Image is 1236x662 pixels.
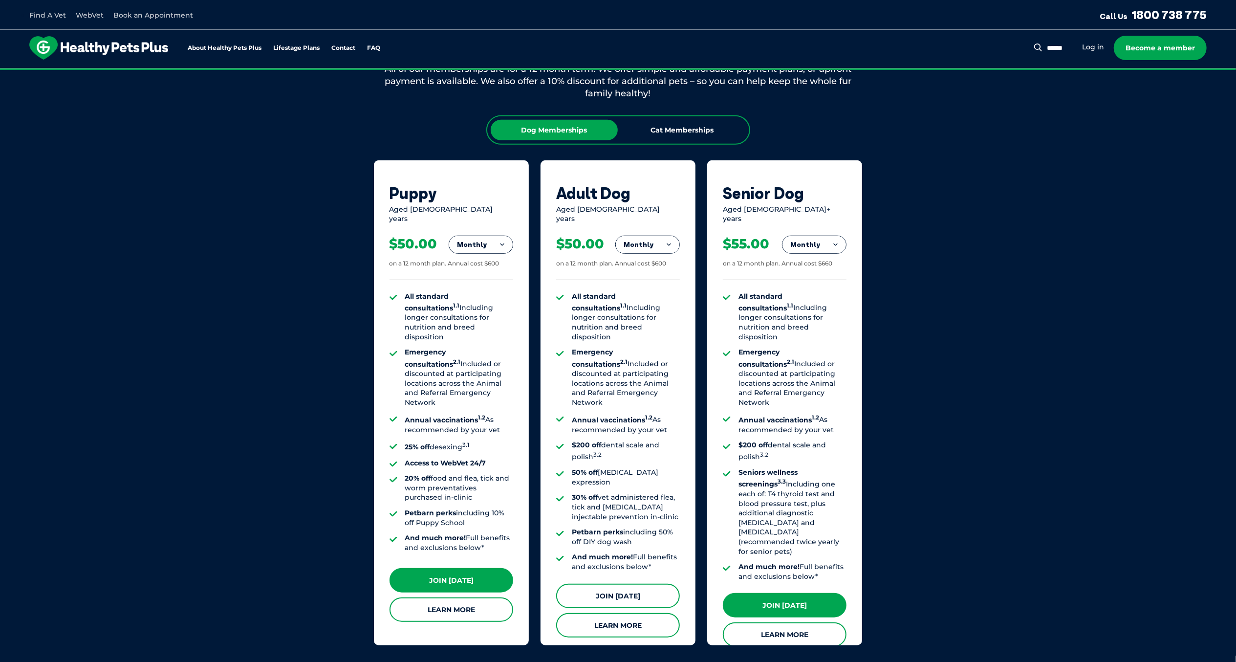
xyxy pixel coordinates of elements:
[405,416,486,424] strong: Annual vaccinations
[405,348,513,407] li: Included or discounted at participating locations across the Animal and Referral Emergency Network
[113,11,193,20] a: Book an Appointment
[760,451,768,458] sup: 3.2
[572,493,680,522] li: vet administered flea, tick and [MEDICAL_DATA] injectable prevention in-clinic
[273,45,320,51] a: Lifestage Plans
[390,184,513,202] div: Puppy
[405,474,513,503] li: food and flea, tick and worm preventatives purchased in-clinic
[478,414,486,421] sup: 1.2
[738,348,794,368] strong: Emergency consultations
[1082,43,1104,52] a: Log in
[738,416,819,424] strong: Annual vaccinations
[620,358,628,365] sup: 2.1
[331,45,355,51] a: Contact
[405,474,431,483] strong: 20% off
[405,413,513,435] li: As recommended by your vet
[572,348,628,368] strong: Emergency consultations
[738,468,798,488] strong: Seniors wellness screenings
[572,528,623,536] strong: Petbarn perks
[723,260,832,268] div: on a 12 month plan. Annual cost $660
[405,441,513,452] li: desexing
[572,413,680,435] li: As recommended by your vet
[738,292,793,312] strong: All standard consultations
[723,205,846,224] div: Aged [DEMOGRAPHIC_DATA]+ years
[572,552,680,572] li: Full benefits and exclusions below*
[556,613,680,638] a: Learn More
[556,236,604,252] div: $50.00
[454,358,461,365] sup: 2.1
[405,533,466,542] strong: And much more!
[572,552,633,561] strong: And much more!
[435,68,801,77] span: Proactive, preventative wellness program designed to keep your pet healthier and happier for longer
[390,260,499,268] div: on a 12 month plan. Annual cost $600
[738,468,846,556] li: Including one each of: T4 thyroid test and blood pressure test, plus additional diagnostic [MEDIC...
[593,451,602,458] sup: 3.2
[738,292,846,342] li: Including longer consultations for nutrition and breed disposition
[572,493,598,502] strong: 30% off
[572,441,601,449] strong: $200 off
[620,302,627,309] sup: 1.1
[390,236,437,252] div: $50.00
[572,416,652,424] strong: Annual vaccinations
[572,441,680,462] li: dental scale and polish
[29,11,66,20] a: Find A Vet
[738,562,846,581] li: Full benefits and exclusions below*
[1100,11,1128,21] span: Call Us
[491,120,618,140] div: Dog Memberships
[556,205,680,224] div: Aged [DEMOGRAPHIC_DATA] years
[572,292,680,342] li: Including longer consultations for nutrition and breed disposition
[405,508,456,517] strong: Petbarn perks
[1114,36,1207,60] a: Become a member
[405,508,513,528] li: including 10% off Puppy School
[738,562,800,571] strong: And much more!
[390,205,513,224] div: Aged [DEMOGRAPHIC_DATA] years
[405,443,430,452] strong: 25% off
[556,584,680,608] a: Join [DATE]
[390,597,513,622] a: Learn More
[188,45,261,51] a: About Healthy Pets Plus
[572,468,680,487] li: [MEDICAL_DATA] expression
[405,292,513,342] li: Including longer consultations for nutrition and breed disposition
[723,184,846,202] div: Senior Dog
[374,63,863,100] div: All of our memberships are for a 12 month term. We offer simple and affordable payment plans, or ...
[405,459,486,467] strong: Access to WebVet 24/7
[405,292,460,312] strong: All standard consultations
[556,184,680,202] div: Adult Dog
[738,441,846,462] li: dental scale and polish
[405,533,513,552] li: Full benefits and exclusions below*
[572,348,680,407] li: Included or discounted at participating locations across the Animal and Referral Emergency Network
[76,11,104,20] a: WebVet
[29,36,168,60] img: hpp-logo
[787,302,793,309] sup: 1.1
[812,414,819,421] sup: 1.2
[454,302,460,309] sup: 1.1
[572,528,680,547] li: including 50% off DIY dog wash
[556,260,666,268] div: on a 12 month plan. Annual cost $600
[572,468,598,477] strong: 50% off
[367,45,380,51] a: FAQ
[723,593,846,618] a: Join [DATE]
[782,236,846,254] button: Monthly
[449,236,513,254] button: Monthly
[619,120,746,140] div: Cat Memberships
[616,236,679,254] button: Monthly
[738,413,846,435] li: As recommended by your vet
[778,479,786,485] sup: 3.3
[572,292,627,312] strong: All standard consultations
[1032,43,1044,52] button: Search
[463,441,470,448] sup: 3.1
[738,441,768,449] strong: $200 off
[405,348,461,368] strong: Emergency consultations
[738,348,846,407] li: Included or discounted at participating locations across the Animal and Referral Emergency Network
[645,414,652,421] sup: 1.2
[1100,7,1207,22] a: Call Us1800 738 775
[723,622,846,647] a: Learn More
[787,358,794,365] sup: 2.1
[723,236,769,252] div: $55.00
[390,568,513,593] a: Join [DATE]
